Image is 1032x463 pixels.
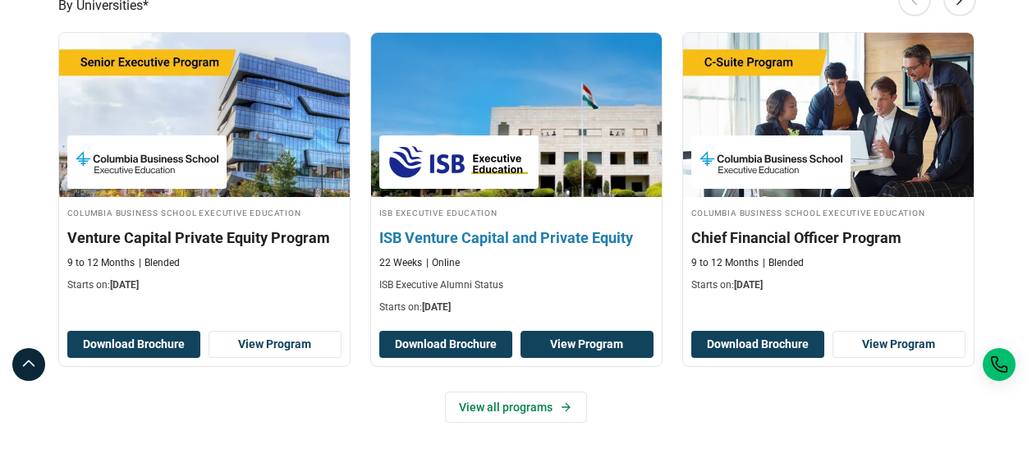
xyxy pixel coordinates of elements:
[139,256,180,270] p: Blended
[371,33,662,322] a: Finance Course by ISB Executive Education - September 27, 2025 ISB Executive Education ISB Execut...
[691,227,965,248] h3: Chief Financial Officer Program
[379,256,422,270] p: 22 Weeks
[379,331,512,359] button: Download Brochure
[67,227,342,248] h3: Venture Capital Private Equity Program
[76,144,218,181] img: Columbia Business School Executive Education
[59,33,350,197] img: Venture Capital Private Equity Program | Online Finance Course
[734,279,763,291] span: [DATE]
[691,278,965,292] p: Starts on:
[209,331,342,359] a: View Program
[67,256,135,270] p: 9 to 12 Months
[379,227,654,248] h3: ISB Venture Capital and Private Equity
[683,33,974,300] a: Finance Course by Columbia Business School Executive Education - September 29, 2025 Columbia Busi...
[67,278,342,292] p: Starts on:
[67,205,342,219] h4: Columbia Business School Executive Education
[379,300,654,314] p: Starts on:
[683,33,974,197] img: Chief Financial Officer Program | Online Finance Course
[691,331,824,359] button: Download Brochure
[379,205,654,219] h4: ISB Executive Education
[763,256,804,270] p: Blended
[388,144,530,181] img: ISB Executive Education
[67,331,200,359] button: Download Brochure
[356,25,676,205] img: ISB Venture Capital and Private Equity | Online Finance Course
[379,278,654,292] p: ISB Executive Alumni Status
[691,256,759,270] p: 9 to 12 Months
[59,33,350,300] a: Finance Course by Columbia Business School Executive Education - September 25, 2025 Columbia Busi...
[832,331,965,359] a: View Program
[422,301,451,313] span: [DATE]
[445,392,587,423] a: View all programs
[110,279,139,291] span: [DATE]
[426,256,460,270] p: Online
[699,144,842,181] img: Columbia Business School Executive Education
[521,331,654,359] a: View Program
[691,205,965,219] h4: Columbia Business School Executive Education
